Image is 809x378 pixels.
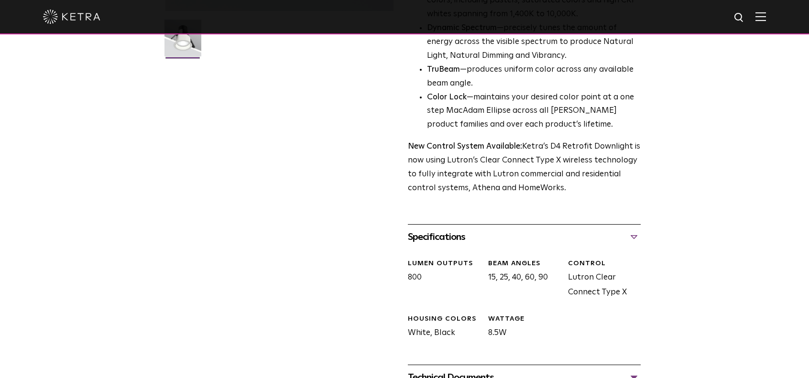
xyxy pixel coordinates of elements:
[408,142,522,151] strong: New Control System Available:
[427,65,460,74] strong: TruBeam
[401,314,481,341] div: White, Black
[733,12,745,24] img: search icon
[481,314,561,341] div: 8.5W
[401,259,481,300] div: 800
[43,10,100,24] img: ketra-logo-2019-white
[755,12,766,21] img: Hamburger%20Nav.svg
[488,314,561,324] div: WATTAGE
[408,140,641,195] p: Ketra’s D4 Retrofit Downlight is now using Lutron’s Clear Connect Type X wireless technology to f...
[427,22,641,63] li: —precisely tunes the amount of energy across the visible spectrum to produce Natural Light, Natur...
[408,314,481,324] div: HOUSING COLORS
[164,20,201,64] img: D4R Retrofit Downlight
[568,259,641,269] div: CONTROL
[427,93,467,101] strong: Color Lock
[488,259,561,269] div: Beam Angles
[408,259,481,269] div: LUMEN OUTPUTS
[427,91,641,132] li: —maintains your desired color point at a one step MacAdam Ellipse across all [PERSON_NAME] produc...
[481,259,561,300] div: 15, 25, 40, 60, 90
[561,259,641,300] div: Lutron Clear Connect Type X
[427,63,641,91] li: —produces uniform color across any available beam angle.
[408,229,641,245] div: Specifications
